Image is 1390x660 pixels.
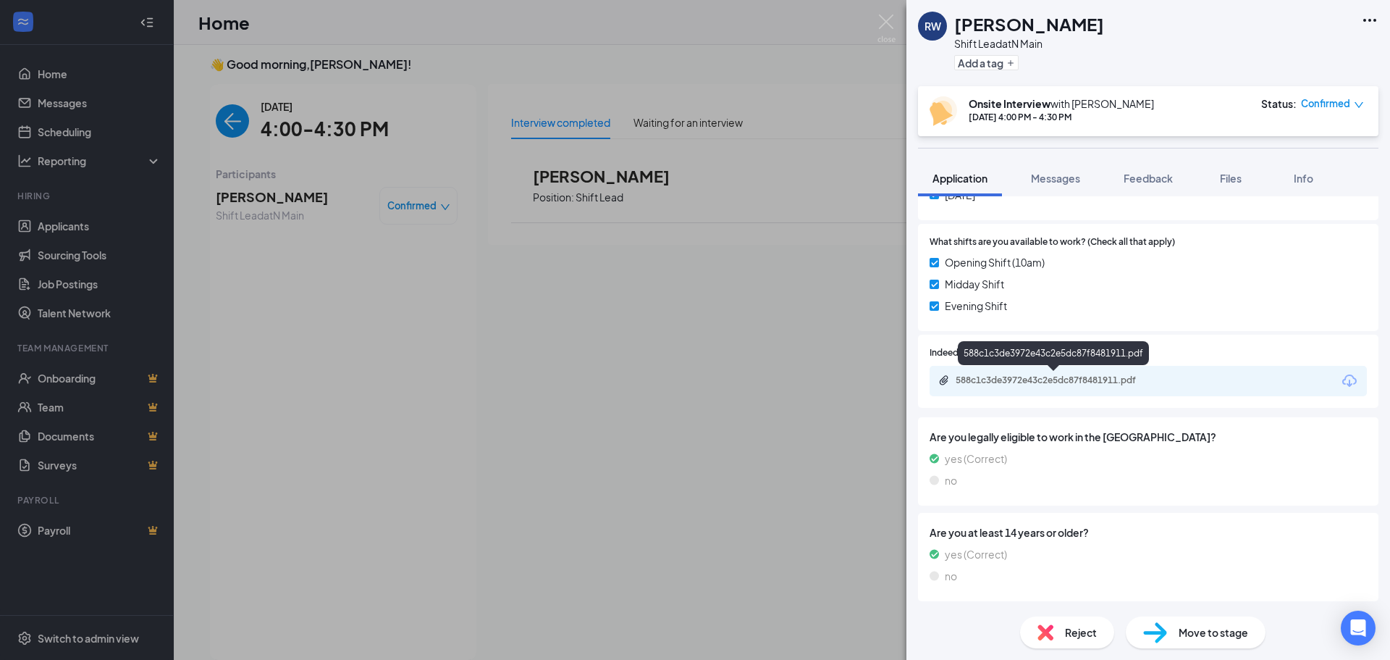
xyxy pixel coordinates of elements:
span: Application [932,172,987,185]
div: Shift Lead at N Main [954,36,1104,51]
svg: Paperclip [938,375,950,386]
span: What shifts are you available to work? (Check all that apply) [930,235,1175,249]
span: no [945,472,957,488]
span: Feedback [1124,172,1173,185]
span: down [1354,100,1364,110]
b: Onsite Interview [969,97,1050,110]
div: 588c1c3de3972e43c2e5dc87f8481911.pdf [958,341,1149,365]
div: Status : [1261,96,1297,111]
div: [DATE] 4:00 PM - 4:30 PM [969,111,1154,123]
span: Confirmed [1301,96,1350,111]
span: Evening Shift [945,298,1007,314]
span: Are you legally eligible to work in the [GEOGRAPHIC_DATA]? [930,429,1367,445]
span: yes (Correct) [945,546,1007,562]
span: Files [1220,172,1242,185]
div: with [PERSON_NAME] [969,96,1154,111]
span: Move to stage [1179,625,1248,640]
span: Indeed Resume [930,346,993,360]
svg: Ellipses [1361,12,1378,29]
span: yes (Correct) [945,451,1007,467]
span: Midday Shift [945,276,1004,292]
span: Info [1294,172,1313,185]
div: RW [924,19,941,33]
span: Reject [1065,625,1097,640]
span: Opening Shift (10am) [945,254,1045,270]
span: no [945,568,957,584]
div: Open Intercom Messenger [1341,611,1376,646]
svg: Download [1341,372,1358,390]
h1: [PERSON_NAME] [954,12,1104,36]
span: Are you at least 14 years or older? [930,525,1367,540]
button: PlusAdd a tag [954,55,1019,70]
svg: Plus [1006,59,1015,67]
span: Messages [1031,172,1080,185]
a: Paperclip588c1c3de3972e43c2e5dc87f8481911.pdf [938,375,1173,388]
div: 588c1c3de3972e43c2e5dc87f8481911.pdf [956,375,1158,386]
